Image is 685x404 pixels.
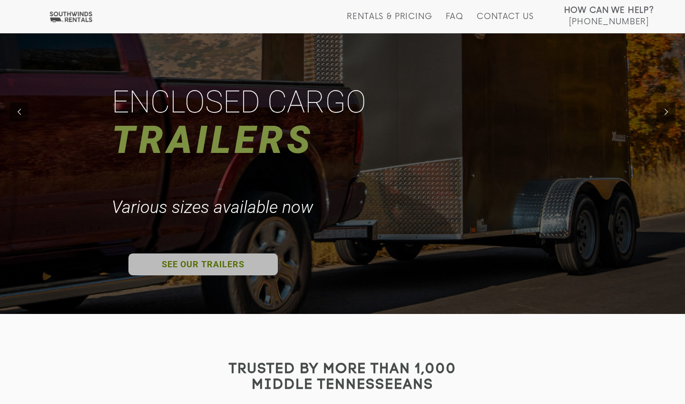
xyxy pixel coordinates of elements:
strong: How Can We Help? [564,6,654,15]
div: ENCLOSED CARGO [112,82,371,122]
img: Southwinds Rentals Logo [48,11,94,23]
div: TRAILERS [112,114,319,166]
a: How Can We Help? [PHONE_NUMBER] [564,5,654,26]
span: [PHONE_NUMBER] [569,17,649,27]
a: FAQ [446,12,464,33]
a: SEE OUR TRAILERS [128,253,278,275]
div: Various sizes available now [112,197,318,218]
a: Rentals & Pricing [347,12,432,33]
a: Contact Us [477,12,533,33]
